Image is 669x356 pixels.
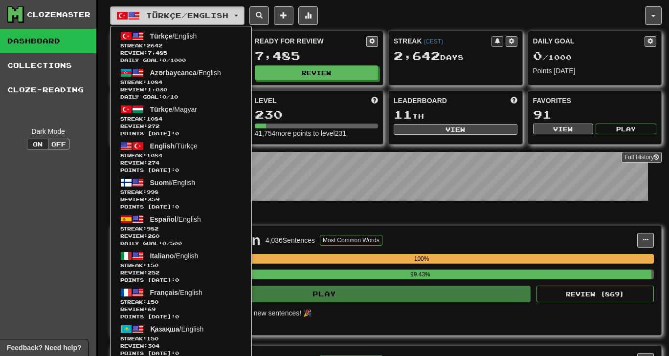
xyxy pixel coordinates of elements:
[536,286,654,302] button: Review (869)
[394,124,517,135] button: View
[110,210,662,220] p: In Progress
[596,124,656,134] button: Play
[320,235,382,246] button: Most Common Words
[255,96,277,105] span: Level
[120,240,242,247] span: Daily Goal: / 500
[147,299,158,305] span: 150
[394,108,517,121] div: th
[146,11,228,20] span: Türkçe / English
[274,6,293,25] button: Add sentence to collection
[249,6,269,25] button: Search sentences
[120,269,242,276] span: Review: 252
[120,159,242,167] span: Review: 274
[27,139,48,149] button: On
[147,226,158,231] span: 982
[255,50,379,62] div: 7,485
[511,96,517,105] span: This week in points, UTC
[533,36,645,47] div: Daily Goal
[255,65,379,80] button: Review
[120,196,242,203] span: Review: 359
[189,270,651,279] div: 99.43%
[150,179,196,187] span: / English
[120,342,242,350] span: Review: 304
[533,108,657,121] div: 91
[120,123,242,130] span: Review: 272
[394,50,517,63] div: Day s
[162,240,166,246] span: 0
[150,32,173,40] span: Türkçe
[150,325,179,333] span: Қазақша
[394,49,440,63] span: 2,642
[111,65,251,102] a: Azərbaycanca/EnglishStreak:1084 Review:1,030Daily Goal:0/10
[147,79,162,85] span: 1084
[120,167,242,174] span: Points [DATE]: 0
[255,108,379,121] div: 230
[147,189,158,195] span: 998
[120,276,242,284] span: Points [DATE]: 0
[120,262,242,269] span: Streak:
[150,179,171,187] span: Suomi
[120,130,242,137] span: Points [DATE]: 0
[120,79,242,86] span: Streak:
[150,252,199,260] span: / English
[120,42,242,49] span: Streak:
[120,225,242,232] span: Streak:
[150,32,197,40] span: / English
[298,6,318,25] button: More stats
[120,298,242,306] span: Streak:
[118,286,531,302] button: Play
[111,212,251,249] a: Español/EnglishStreak:982 Review:260Daily Goal:0/500
[120,57,242,64] span: Daily Goal: / 1000
[147,335,158,341] span: 150
[120,232,242,240] span: Review: 260
[120,306,242,313] span: Review: 69
[189,254,654,264] div: 100%
[533,53,572,62] span: / 1000
[147,42,162,48] span: 2642
[266,235,315,245] div: 4,036 Sentences
[394,107,412,121] span: 11
[110,6,245,25] button: Türkçe/English
[150,69,221,77] span: / English
[120,49,242,57] span: Review: 7,485
[150,252,174,260] span: Italiano
[27,10,90,20] div: Clozemaster
[120,335,242,342] span: Streak:
[371,96,378,105] span: Score more points to level up
[111,102,251,139] a: Türkçe/MagyarStreak:1084 Review:272Points [DATE]:0
[120,93,242,101] span: Daily Goal: / 10
[150,105,198,113] span: / Magyar
[533,96,657,105] div: Favorites
[147,262,158,268] span: 150
[147,116,162,122] span: 1084
[533,124,594,134] button: View
[533,66,657,76] div: Points [DATE]
[120,86,242,93] span: Review: 1,030
[111,139,251,175] a: English/TürkçeStreak:1084 Review:274Points [DATE]:0
[162,94,166,100] span: 0
[150,215,177,223] span: Español
[111,29,251,65] a: Türkçe/EnglishStreak:2642 Review:7,485Daily Goal:0/1000
[120,152,242,159] span: Streak:
[150,289,178,296] span: Français
[533,49,542,63] span: 0
[394,36,491,46] div: Streak
[7,126,89,136] div: Dark Mode
[111,249,251,285] a: Italiano/EnglishStreak:150 Review:252Points [DATE]:0
[150,325,204,333] span: / English
[150,289,202,296] span: / English
[162,57,166,63] span: 0
[120,115,242,123] span: Streak:
[394,96,447,105] span: Leaderboard
[622,152,662,163] a: Full History
[111,175,251,212] a: Suomi/EnglishStreak:998 Review:359Points [DATE]:0
[150,142,198,150] span: / Türkçe
[150,69,197,77] span: Azərbaycanca
[120,188,242,196] span: Streak:
[255,36,367,46] div: Ready for Review
[48,139,69,149] button: Off
[150,215,201,223] span: / English
[120,203,242,210] span: Points [DATE]: 0
[424,38,443,45] a: (CEST)
[118,308,648,318] div: Max reviews per round set to 0 and no more new sentences! 🎉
